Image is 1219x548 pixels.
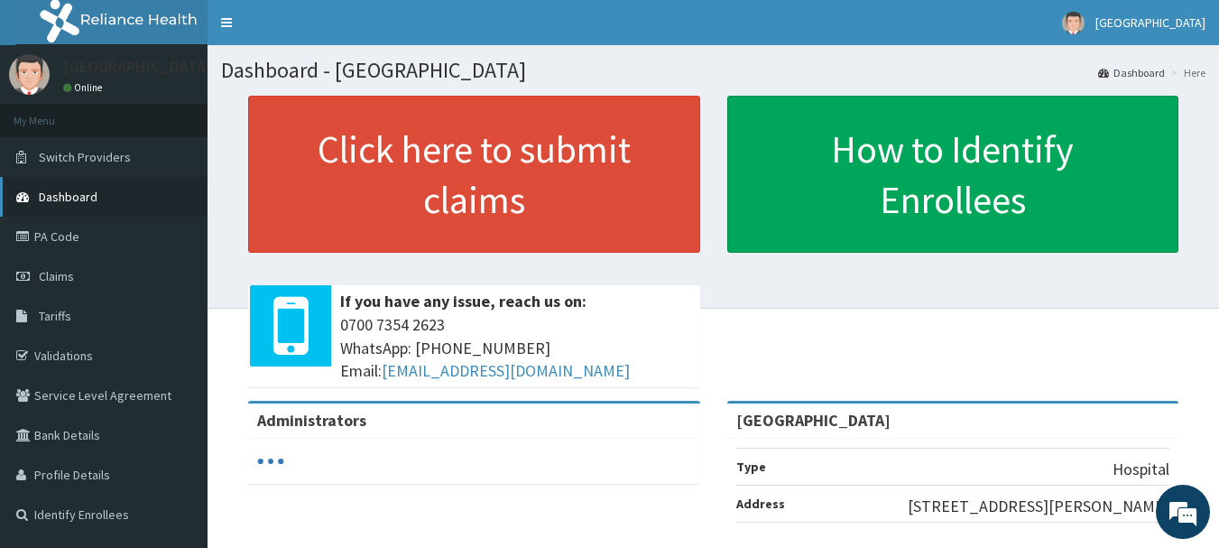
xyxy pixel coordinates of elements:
b: If you have any issue, reach us on: [340,291,586,311]
span: Claims [39,268,74,284]
span: Tariffs [39,308,71,324]
a: [EMAIL_ADDRESS][DOMAIN_NAME] [382,360,630,381]
a: Dashboard [1098,65,1165,80]
span: Switch Providers [39,149,131,165]
h1: Dashboard - [GEOGRAPHIC_DATA] [221,59,1205,82]
b: Address [736,496,785,512]
b: Administrators [257,410,366,431]
span: Dashboard [39,189,97,205]
li: Here [1167,65,1205,80]
span: [GEOGRAPHIC_DATA] [1095,14,1205,31]
strong: [GEOGRAPHIC_DATA] [736,410,891,431]
p: Hospital [1113,458,1169,481]
p: [STREET_ADDRESS][PERSON_NAME] [908,495,1169,518]
a: Online [63,81,106,94]
img: User Image [1062,12,1085,34]
span: 0700 7354 2623 WhatsApp: [PHONE_NUMBER] Email: [340,313,691,383]
img: User Image [9,54,50,95]
svg: audio-loading [257,448,284,475]
p: [GEOGRAPHIC_DATA] [63,59,212,75]
a: Click here to submit claims [248,96,700,253]
b: Type [736,459,766,475]
a: How to Identify Enrollees [727,96,1179,253]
